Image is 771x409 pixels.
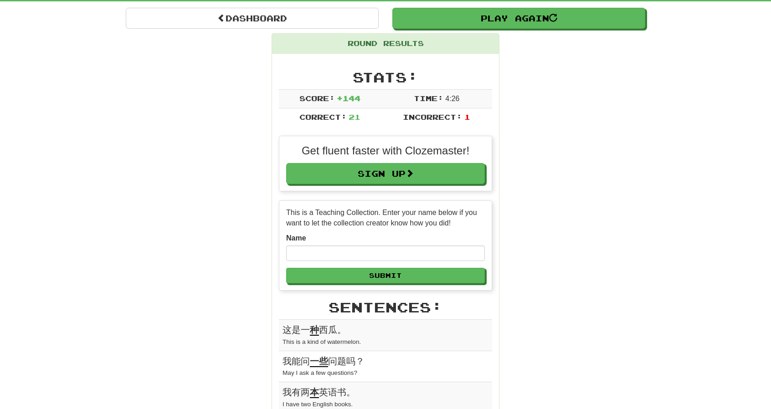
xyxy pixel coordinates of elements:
[272,34,499,54] div: Round Results
[310,387,319,398] u: 本
[283,401,353,408] small: I have two English books.
[349,112,360,121] span: 21
[286,143,485,158] p: Get fluent faster with Clozemaster!
[283,356,365,367] span: 我能问 问题吗？
[286,268,485,283] button: Submit
[337,94,360,102] span: + 144
[299,94,335,102] span: Score:
[283,387,355,398] span: 我有两 英语书。
[310,325,319,336] u: 种
[464,112,470,121] span: 1
[126,8,379,29] a: Dashboard
[445,95,459,102] span: 4 : 26
[286,163,485,184] a: Sign Up
[286,208,485,229] p: This is a Teaching Collection. Enter your name below if you want to let the collection creator kn...
[283,369,357,376] small: May I ask a few questions?
[279,300,492,315] h2: Sentences:
[279,70,492,85] h2: Stats:
[283,325,346,336] span: 这是一 西瓜。
[310,356,328,367] u: 一些
[283,338,361,345] small: This is a kind of watermelon.
[286,233,306,244] label: Name
[403,112,462,121] span: Incorrect:
[299,112,347,121] span: Correct:
[392,8,645,29] a: Play Again
[414,94,443,102] span: Time:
